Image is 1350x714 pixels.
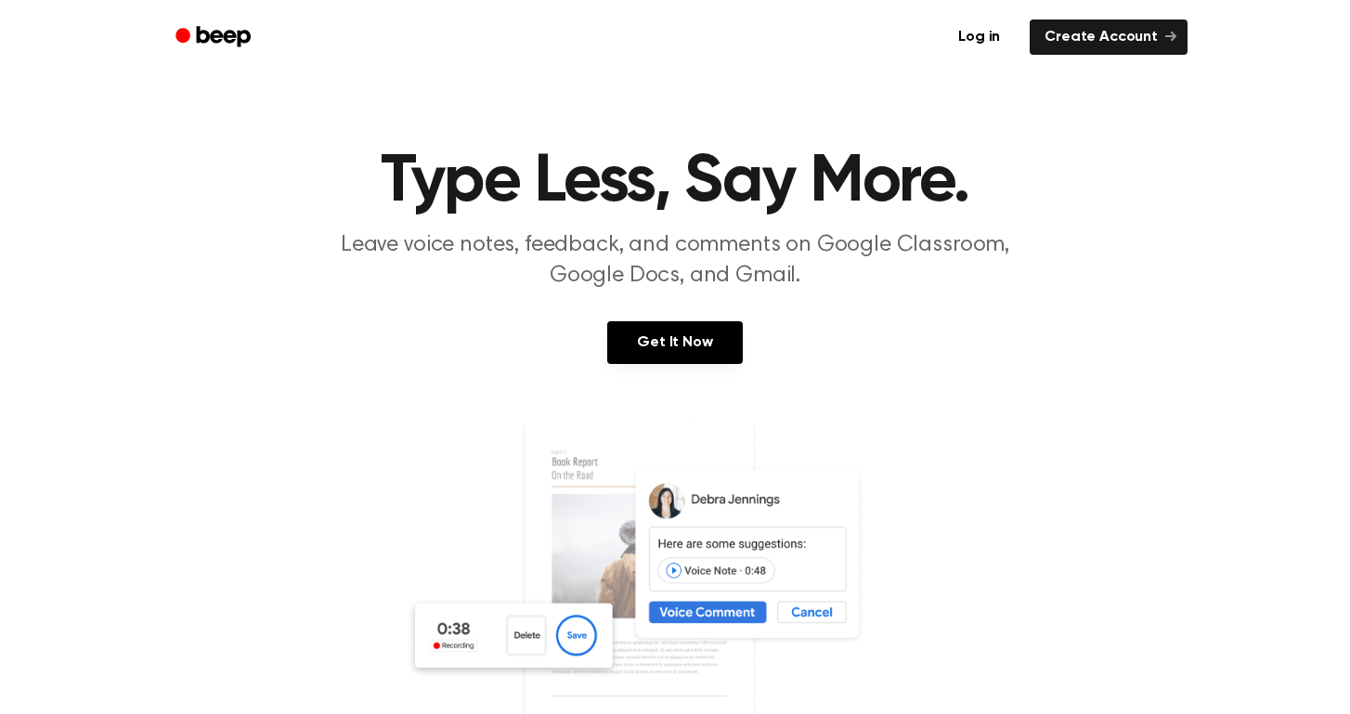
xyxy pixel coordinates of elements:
p: Leave voice notes, feedback, and comments on Google Classroom, Google Docs, and Gmail. [318,230,1032,292]
a: Beep [162,19,267,56]
h1: Type Less, Say More. [200,149,1150,215]
a: Log in [940,16,1019,58]
a: Create Account [1030,19,1188,55]
a: Get It Now [607,321,742,364]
